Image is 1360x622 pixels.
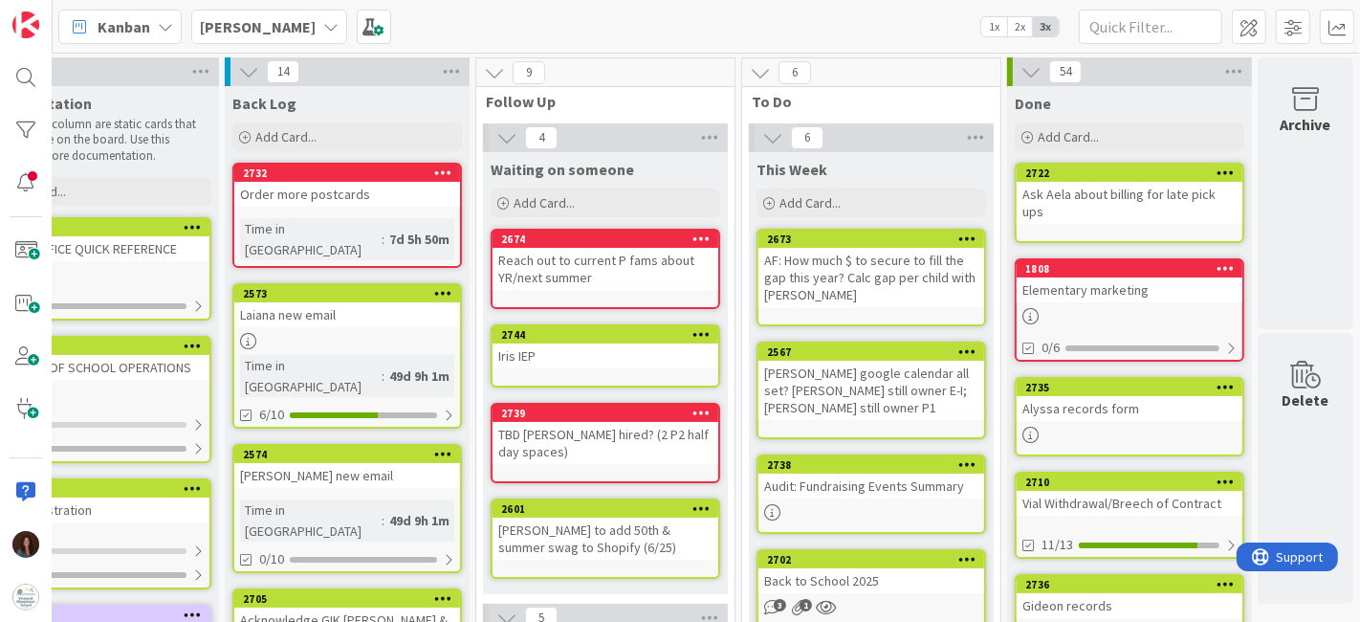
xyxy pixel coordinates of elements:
[1017,260,1242,302] div: 1808Elementary marketing
[232,444,462,573] a: 2574[PERSON_NAME] new emailTime in [GEOGRAPHIC_DATA]:49d 9h 1m0/10
[1015,163,1244,243] a: 2722Ask Aela about billing for late pick ups
[200,17,316,36] b: [PERSON_NAME]
[1017,165,1242,182] div: 2722
[234,165,460,182] div: 2732
[1017,474,1242,491] div: 2710
[493,500,718,560] div: 2601[PERSON_NAME] to add 50th & summer swag to Shopify (6/25)
[493,405,718,464] div: 2739TBD [PERSON_NAME] hired? (2 P2 half day spaces)
[501,407,718,420] div: 2739
[501,502,718,516] div: 2601
[1025,578,1242,591] div: 2736
[1017,278,1242,302] div: Elementary marketing
[493,422,718,464] div: TBD [PERSON_NAME] hired? (2 P2 half day spaces)
[234,182,460,207] div: Order more postcards
[767,233,984,246] div: 2673
[384,366,454,387] div: 49d 9h 1m
[501,328,718,342] div: 2744
[758,551,984,593] div: 2702Back to School 2025
[757,342,986,439] a: 2567[PERSON_NAME] google calendar all set? [PERSON_NAME] still owner E-I; [PERSON_NAME] still own...
[234,446,460,463] div: 2574
[774,599,786,611] span: 3
[767,345,984,359] div: 2567
[757,455,986,534] a: 2738Audit: Fundraising Events Summary
[1015,377,1244,456] a: 2735Alyssa records form
[1042,338,1060,358] span: 0/6
[1015,472,1244,559] a: 2710Vial Withdrawal/Breech of Contract11/13
[779,194,841,211] span: Add Card...
[1017,491,1242,516] div: Vial Withdrawal/Breech of Contract
[1079,10,1222,44] input: Quick Filter...
[240,218,382,260] div: Time in [GEOGRAPHIC_DATA]
[493,500,718,518] div: 2601
[1038,128,1099,145] span: Add Card...
[1017,576,1242,593] div: 2736
[981,17,1007,36] span: 1x
[384,229,454,250] div: 7d 5h 50m
[791,126,823,149] span: 6
[514,194,575,211] span: Add Card...
[493,231,718,248] div: 2674
[1033,17,1059,36] span: 3x
[779,61,811,84] span: 6
[1017,260,1242,278] div: 1808
[259,549,284,569] span: 0/10
[491,229,720,309] a: 2674Reach out to current P fams about YR/next summer
[1025,262,1242,276] div: 1808
[234,463,460,488] div: [PERSON_NAME] new email
[243,448,460,461] div: 2574
[1017,593,1242,618] div: Gideon records
[1281,113,1331,136] div: Archive
[12,531,39,558] img: RF
[1025,476,1242,489] div: 2710
[758,456,984,474] div: 2738
[232,283,462,429] a: 2573Laiana new emailTime in [GEOGRAPHIC_DATA]:49d 9h 1m6/10
[767,458,984,472] div: 2738
[382,229,384,250] span: :
[384,510,454,531] div: 49d 9h 1m
[267,60,299,83] span: 14
[767,553,984,566] div: 2702
[382,510,384,531] span: :
[234,165,460,207] div: 2732Order more postcards
[493,326,718,368] div: 2744Iris IEP
[758,344,984,420] div: 2567[PERSON_NAME] google calendar all set? [PERSON_NAME] still owner E-I; [PERSON_NAME] still own...
[493,344,718,368] div: Iris IEP
[1025,381,1242,394] div: 2735
[382,366,384,387] span: :
[525,126,558,149] span: 4
[501,233,718,246] div: 2674
[758,248,984,307] div: AF: How much $ to secure to fill the gap this year? Calc gap per child with [PERSON_NAME]
[758,474,984,499] div: Audit: Fundraising Events Summary
[757,229,986,326] a: 2673AF: How much $ to secure to fill the gap this year? Calc gap per child with [PERSON_NAME]
[234,302,460,327] div: Laiana new email
[1015,258,1244,362] a: 1808Elementary marketing0/6
[1017,379,1242,421] div: 2735Alyssa records form
[758,568,984,593] div: Back to School 2025
[758,231,984,307] div: 2673AF: How much $ to secure to fill the gap this year? Calc gap per child with [PERSON_NAME]
[1007,17,1033,36] span: 2x
[255,128,317,145] span: Add Card...
[243,592,460,606] div: 2705
[1017,474,1242,516] div: 2710Vial Withdrawal/Breech of Contract
[243,287,460,300] div: 2573
[234,285,460,302] div: 2573
[1042,535,1073,555] span: 11/13
[758,456,984,499] div: 2738Audit: Fundraising Events Summary
[243,167,460,180] div: 2732
[800,599,812,611] span: 1
[1025,167,1242,180] div: 2722
[234,446,460,488] div: 2574[PERSON_NAME] new email
[232,163,462,268] a: 2732Order more postcardsTime in [GEOGRAPHIC_DATA]:7d 5h 50m
[486,92,711,111] span: Follow Up
[234,285,460,327] div: 2573Laiana new email
[1017,165,1242,224] div: 2722Ask Aela about billing for late pick ups
[758,361,984,420] div: [PERSON_NAME] google calendar all set? [PERSON_NAME] still owner E-I; [PERSON_NAME] still owner P1
[1017,576,1242,618] div: 2736Gideon records
[98,15,150,38] span: Kanban
[232,94,296,113] span: Back Log
[1283,389,1329,411] div: Delete
[234,590,460,608] div: 2705
[259,405,284,425] span: 6/10
[1017,379,1242,396] div: 2735
[513,61,545,84] span: 9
